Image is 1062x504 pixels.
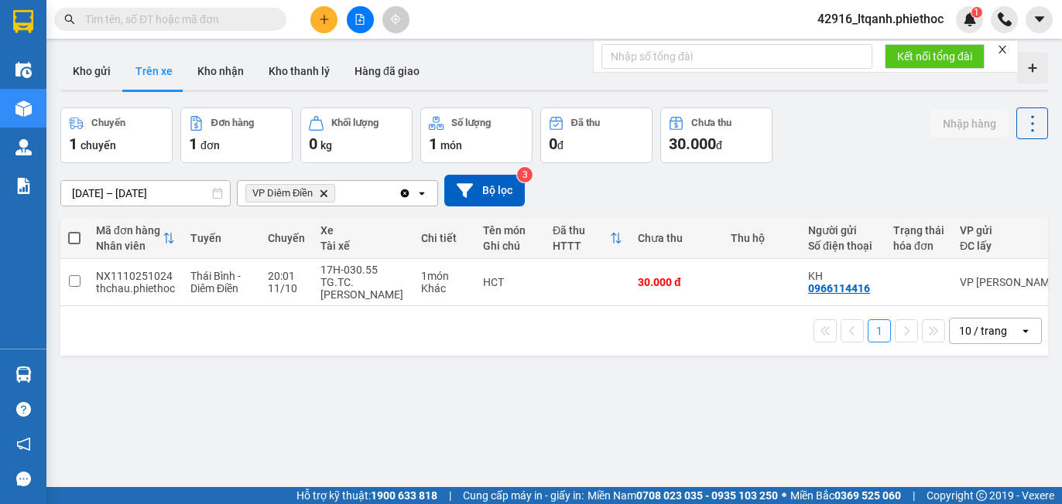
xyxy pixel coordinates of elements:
[85,11,268,28] input: Tìm tên, số ĐT hoặc mã đơn
[300,107,413,163] button: Khối lượng0kg
[440,139,462,152] span: món
[638,276,715,288] div: 30.000 đ
[1033,12,1047,26] span: caret-down
[976,490,987,501] span: copyright
[15,139,32,155] img: warehouse-icon
[60,107,173,163] button: Chuyến1chuyến
[808,270,878,282] div: KH
[930,110,1009,138] button: Nhập hàng
[200,139,220,152] span: đơn
[517,167,533,182] sup: 3
[959,323,1007,339] div: 10 / trang
[310,6,337,33] button: plus
[190,270,241,295] span: Thái Bình - Diêm Điền
[211,117,254,128] div: Đơn hàng
[971,7,982,18] sup: 1
[444,175,525,206] button: Bộ lọc
[320,276,406,301] div: TG.TC.[PERSON_NAME]
[588,487,778,504] span: Miền Nam
[885,44,985,69] button: Kết nối tổng đài
[96,240,163,252] div: Nhân viên
[463,487,584,504] span: Cung cấp máy in - giấy in:
[189,135,197,153] span: 1
[69,135,77,153] span: 1
[808,240,878,252] div: Số điện thoại
[601,44,872,69] input: Nhập số tổng đài
[88,218,183,259] th: Toggle SortBy
[1019,325,1032,337] svg: open
[998,12,1012,26] img: phone-icon
[483,276,537,288] div: HCT
[960,240,1048,252] div: ĐC lấy
[245,184,335,203] span: VP Diêm Điền, close by backspace
[638,232,715,244] div: Chưa thu
[123,53,185,90] button: Trên xe
[557,139,564,152] span: đ
[309,135,317,153] span: 0
[268,270,305,282] div: 20:01
[320,224,406,237] div: Xe
[805,9,956,29] span: 42916_ltqanh.phiethoc
[16,437,31,451] span: notification
[91,117,125,128] div: Chuyến
[15,178,32,194] img: solution-icon
[540,107,653,163] button: Đã thu0đ
[320,240,406,252] div: Tài xế
[16,472,31,486] span: message
[483,240,537,252] div: Ghi chú
[1026,6,1053,33] button: caret-down
[420,107,533,163] button: Số lượng1món
[421,232,468,244] div: Chi tiết
[15,62,32,78] img: warehouse-icon
[963,12,977,26] img: icon-new-feature
[960,276,1060,288] div: VP [PERSON_NAME]
[834,489,901,502] strong: 0369 525 060
[451,117,491,128] div: Số lượng
[96,224,163,237] div: Mã đơn hàng
[60,53,123,90] button: Kho gửi
[960,224,1048,237] div: VP gửi
[782,492,786,499] span: ⚪️
[545,218,630,259] th: Toggle SortBy
[15,366,32,383] img: warehouse-icon
[338,186,340,201] input: Selected VP Diêm Điền.
[390,14,401,25] span: aim
[16,402,31,417] span: question-circle
[731,232,793,244] div: Thu hộ
[449,487,451,504] span: |
[81,139,116,152] span: chuyến
[1017,53,1048,83] div: Tạo kho hàng mới
[421,282,468,295] div: Khác
[96,282,175,295] div: thchau.phiethoc
[355,14,365,25] span: file-add
[790,487,901,504] span: Miền Bắc
[371,489,437,502] strong: 1900 633 818
[553,224,610,237] div: Đã thu
[808,282,870,295] div: 0966114416
[252,187,313,199] span: VP Diêm Điền
[15,100,32,117] img: warehouse-icon
[893,224,944,237] div: Trạng thái
[416,187,428,199] svg: open
[185,53,256,90] button: Kho nhận
[342,53,432,90] button: Hàng đã giao
[691,117,731,128] div: Chưa thu
[716,139,722,152] span: đ
[320,139,332,152] span: kg
[61,181,230,206] input: Select a date range.
[997,44,1008,55] span: close
[571,117,600,128] div: Đã thu
[296,487,437,504] span: Hỗ trợ kỹ thuật:
[268,232,305,244] div: Chuyến
[64,14,75,25] span: search
[549,135,557,153] span: 0
[553,240,610,252] div: HTTT
[421,270,468,282] div: 1 món
[382,6,409,33] button: aim
[347,6,374,33] button: file-add
[320,264,406,276] div: 17H-030.55
[893,240,944,252] div: hóa đơn
[429,135,437,153] span: 1
[256,53,342,90] button: Kho thanh lý
[669,135,716,153] span: 30.000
